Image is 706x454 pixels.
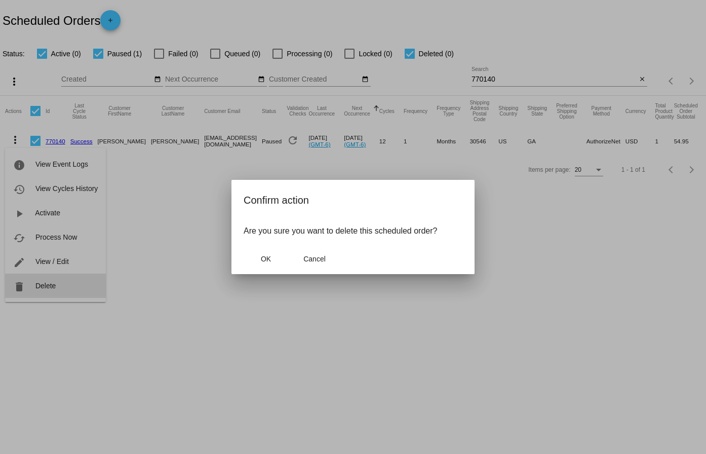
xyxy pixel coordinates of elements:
[261,255,271,263] span: OK
[303,255,326,263] span: Cancel
[244,192,462,208] h2: Confirm action
[244,226,462,236] p: Are you sure you want to delete this scheduled order?
[244,250,288,268] button: Close dialog
[292,250,337,268] button: Close dialog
